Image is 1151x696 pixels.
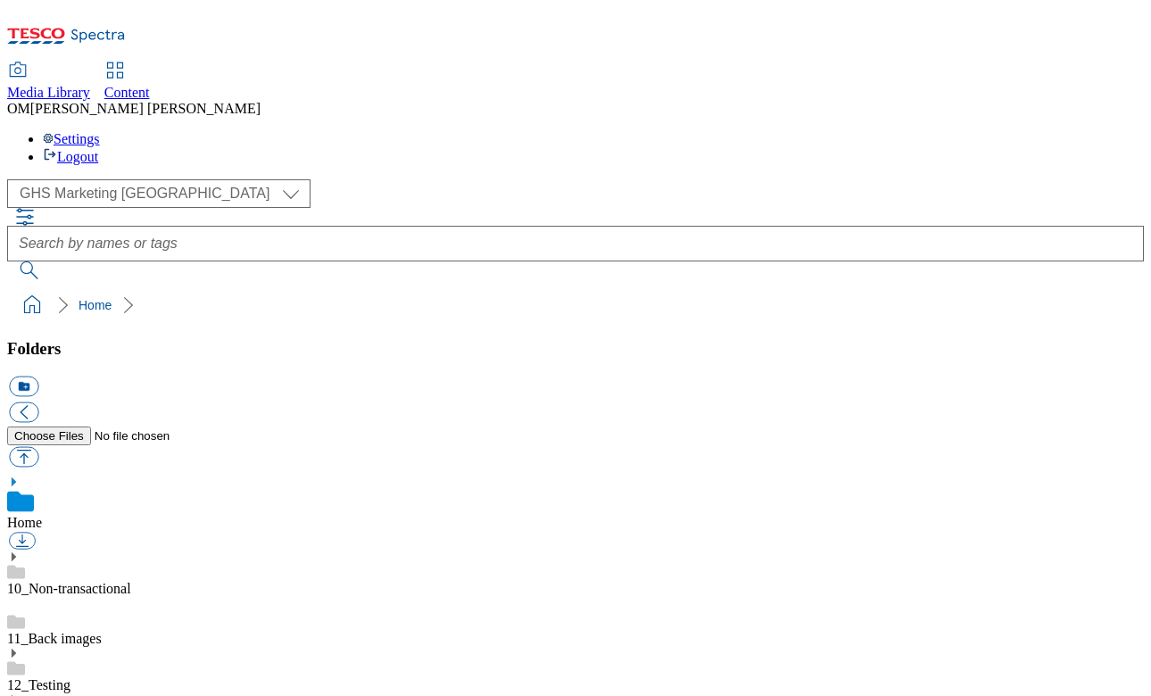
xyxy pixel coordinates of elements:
h3: Folders [7,339,1144,359]
input: Search by names or tags [7,226,1144,261]
a: 11_Back images [7,631,102,646]
span: [PERSON_NAME] [PERSON_NAME] [30,101,261,116]
span: OM [7,101,30,116]
span: Content [104,85,150,100]
a: 10_Non-transactional [7,581,131,596]
nav: breadcrumb [7,288,1144,322]
a: home [18,291,46,319]
span: Media Library [7,85,90,100]
a: Home [7,515,42,530]
a: Media Library [7,63,90,101]
a: Settings [43,131,100,146]
a: Content [104,63,150,101]
a: Home [79,298,112,312]
a: Logout [43,149,98,164]
a: 12_Testing [7,677,70,692]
